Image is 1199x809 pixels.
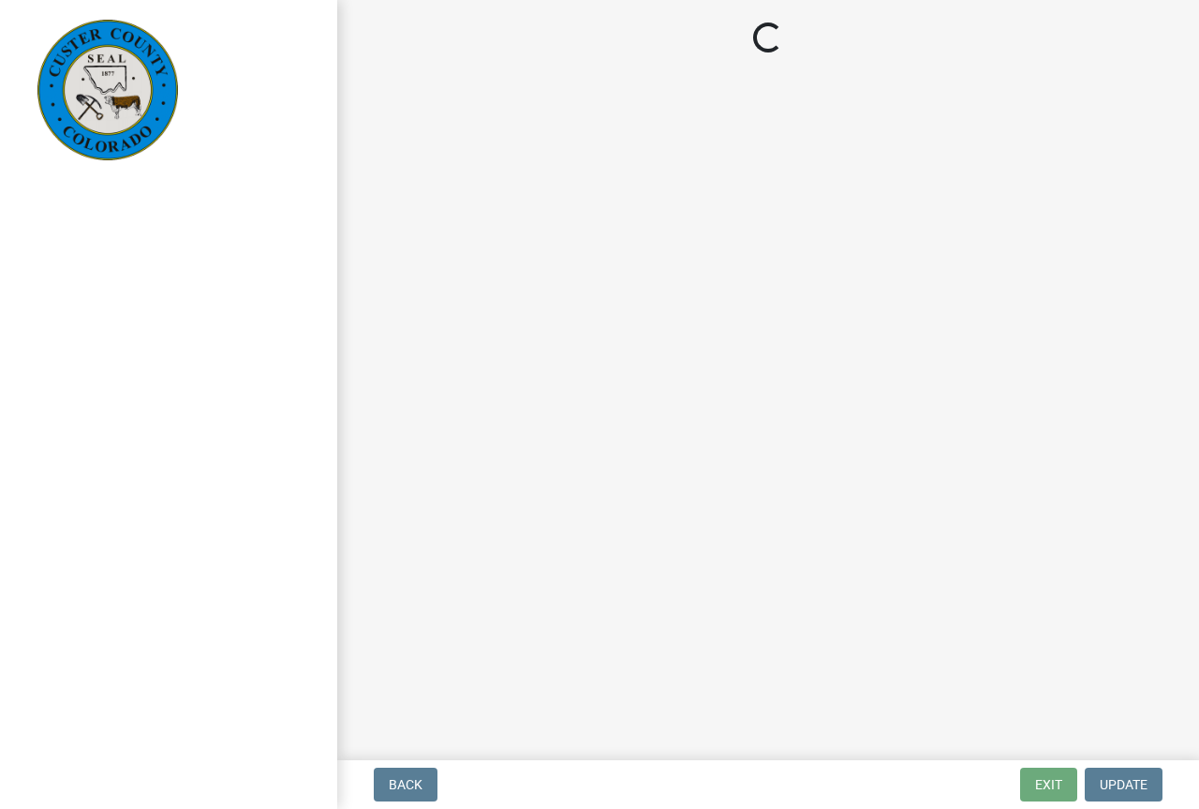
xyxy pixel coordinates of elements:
[1020,768,1077,802] button: Exit
[37,20,178,160] img: Custer County, Colorado
[374,768,437,802] button: Back
[1100,777,1147,792] span: Update
[1085,768,1162,802] button: Update
[389,777,422,792] span: Back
